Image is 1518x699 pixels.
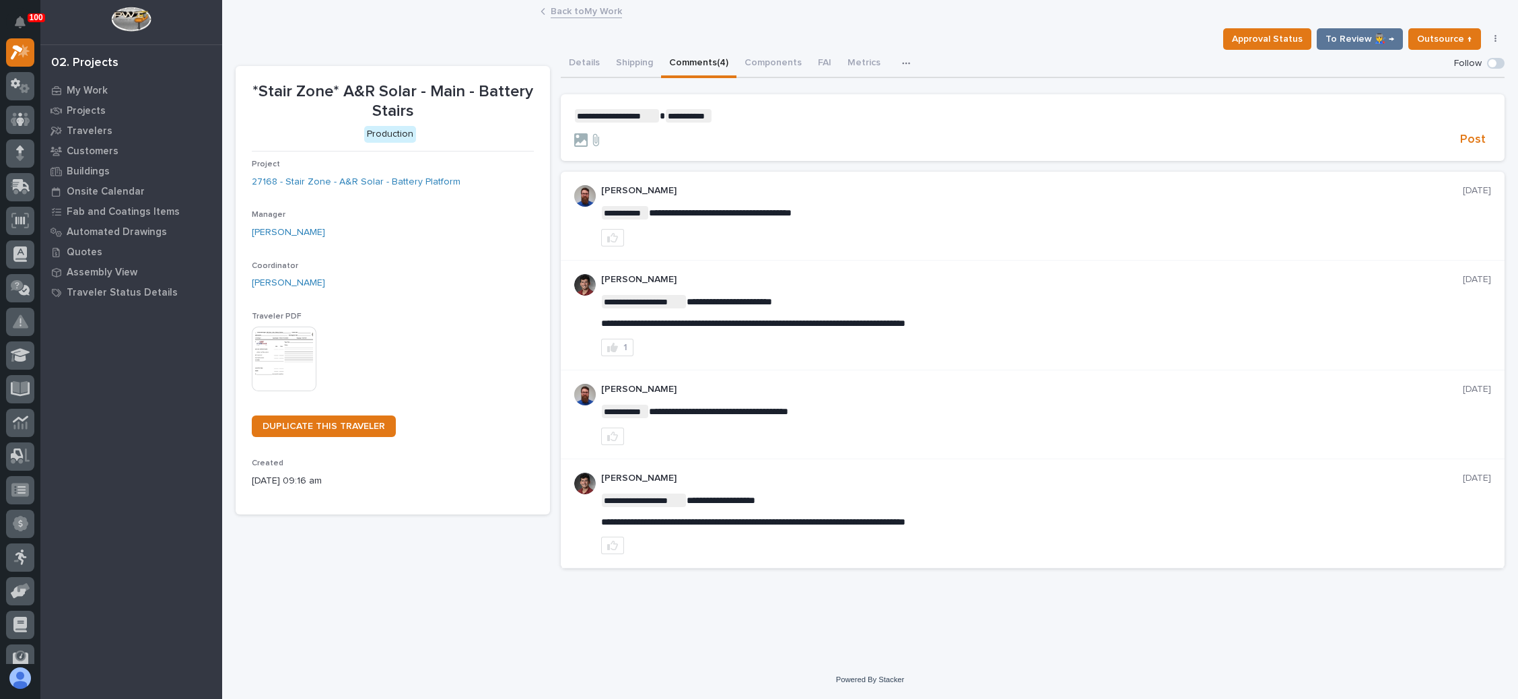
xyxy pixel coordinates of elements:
[40,141,222,161] a: Customers
[252,82,534,121] p: *Stair Zone* A&R Solar - Main - Battery Stairs
[1325,31,1394,47] span: To Review 👨‍🏭 →
[574,473,596,494] img: ROij9lOReuV7WqYxWfnW
[810,50,839,78] button: FAI
[6,664,34,692] button: users-avatar
[574,185,596,207] img: 6hTokn1ETDGPf9BPokIQ
[1463,384,1491,395] p: [DATE]
[661,50,736,78] button: Comments (4)
[67,85,108,97] p: My Work
[252,415,396,437] a: DUPLICATE THIS TRAVELER
[551,3,622,18] a: Back toMy Work
[40,100,222,121] a: Projects
[1232,31,1303,47] span: Approval Status
[1463,274,1491,286] p: [DATE]
[40,181,222,201] a: Onsite Calendar
[252,312,302,321] span: Traveler PDF
[1463,473,1491,484] p: [DATE]
[17,16,34,38] div: Notifications100
[1417,31,1472,47] span: Outsource ↑
[67,145,118,158] p: Customers
[623,343,627,352] div: 1
[252,226,325,240] a: [PERSON_NAME]
[736,50,810,78] button: Components
[67,287,178,299] p: Traveler Status Details
[67,267,137,279] p: Assembly View
[1408,28,1481,50] button: Outsource ↑
[111,7,151,32] img: Workspace Logo
[40,121,222,141] a: Travelers
[836,675,904,684] a: Powered By Stacker
[40,282,222,302] a: Traveler Status Details
[6,8,34,36] button: Notifications
[574,274,596,296] img: ROij9lOReuV7WqYxWfnW
[40,161,222,181] a: Buildings
[67,226,167,238] p: Automated Drawings
[252,474,534,488] p: [DATE] 09:16 am
[30,13,43,22] p: 100
[601,473,1463,484] p: [PERSON_NAME]
[40,242,222,262] a: Quotes
[1454,58,1482,69] p: Follow
[252,276,325,290] a: [PERSON_NAME]
[67,105,106,117] p: Projects
[252,262,298,270] span: Coordinator
[561,50,608,78] button: Details
[574,384,596,405] img: 6hTokn1ETDGPf9BPokIQ
[1317,28,1403,50] button: To Review 👨‍🏭 →
[1460,132,1486,147] span: Post
[601,384,1463,395] p: [PERSON_NAME]
[1455,132,1491,147] button: Post
[252,160,280,168] span: Project
[601,428,624,445] button: like this post
[601,185,1463,197] p: [PERSON_NAME]
[839,50,889,78] button: Metrics
[263,422,385,431] span: DUPLICATE THIS TRAVELER
[364,126,416,143] div: Production
[601,274,1463,286] p: [PERSON_NAME]
[67,206,180,218] p: Fab and Coatings Items
[601,537,624,554] button: like this post
[1223,28,1311,50] button: Approval Status
[40,80,222,100] a: My Work
[67,125,112,137] p: Travelers
[252,459,283,467] span: Created
[67,186,145,198] p: Onsite Calendar
[51,56,118,71] div: 02. Projects
[601,339,633,356] button: 1
[608,50,661,78] button: Shipping
[67,246,102,259] p: Quotes
[252,211,285,219] span: Manager
[1463,185,1491,197] p: [DATE]
[40,222,222,242] a: Automated Drawings
[601,229,624,246] button: like this post
[252,175,460,189] a: 27168 - Stair Zone - A&R Solar - Battery Platform
[67,166,110,178] p: Buildings
[40,262,222,282] a: Assembly View
[40,201,222,222] a: Fab and Coatings Items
